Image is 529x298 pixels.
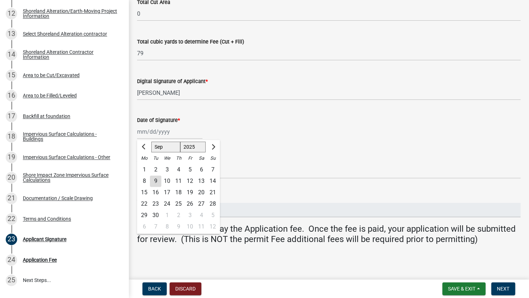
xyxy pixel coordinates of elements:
div: Su [207,153,218,164]
div: 20 [196,187,207,198]
div: Documentation / Scale Drawing [23,196,93,201]
div: 2 [150,164,161,175]
div: 22 [138,198,150,210]
div: Wednesday, September 17, 2025 [161,187,173,198]
div: 5 [184,164,196,175]
div: 24 [161,198,173,210]
div: Saturday, October 4, 2025 [196,210,207,221]
button: Next [491,282,515,295]
div: Th [173,153,184,164]
div: Monday, September 15, 2025 [138,187,150,198]
div: Wednesday, September 3, 2025 [161,164,173,175]
div: 9 [173,221,184,232]
h4: Please click Next to pay the Application fee. Once the fee is paid, your application will be subm... [137,224,520,245]
div: 11 [173,175,184,187]
div: Backfill at foundation [23,114,70,119]
div: Shore Impact Zone Impervious Surface Calculations [23,173,117,183]
div: Thursday, September 25, 2025 [173,198,184,210]
div: 11 [196,221,207,232]
div: Friday, September 19, 2025 [184,187,196,198]
div: 15 [6,70,17,81]
div: Saturday, September 13, 2025 [196,175,207,187]
div: Application Fee [23,257,57,262]
div: Mo [138,153,150,164]
div: Tuesday, September 23, 2025 [150,198,161,210]
div: Thursday, September 18, 2025 [173,187,184,198]
div: 20 [6,172,17,183]
div: Terms and Conditions [23,216,71,221]
div: Shoreland Alteration Contractor Information [23,50,117,60]
div: Wednesday, September 24, 2025 [161,198,173,210]
div: Thursday, October 2, 2025 [173,210,184,221]
div: 7 [207,164,218,175]
div: 12 [184,175,196,187]
div: Tuesday, September 30, 2025 [150,210,161,221]
div: 3 [184,210,196,221]
div: Monday, September 29, 2025 [138,210,150,221]
div: Thursday, September 11, 2025 [173,175,184,187]
div: 30 [150,210,161,221]
span: Back [148,286,161,292]
div: Friday, September 12, 2025 [184,175,196,187]
div: 5 [207,210,218,221]
button: Next month [208,141,217,153]
div: 2 [173,210,184,221]
label: Digital Signature of Applicant [137,79,208,84]
button: Back [142,282,167,295]
div: 6 [138,221,150,232]
div: 8 [161,221,173,232]
div: 17 [161,187,173,198]
div: 27 [196,198,207,210]
div: 25 [6,274,17,286]
div: 22 [6,213,17,225]
div: 14 [6,49,17,60]
div: 23 [150,198,161,210]
button: Discard [170,282,201,295]
div: 28 [207,198,218,210]
div: Tuesday, September 2, 2025 [150,164,161,175]
div: Sunday, September 14, 2025 [207,175,218,187]
div: 12 [207,221,218,232]
input: mm/dd/yyyy [137,124,202,139]
div: 15 [138,187,150,198]
div: 18 [6,131,17,142]
div: Friday, September 5, 2025 [184,164,196,175]
div: Monday, October 6, 2025 [138,221,150,232]
div: 4 [173,164,184,175]
div: Shoreland Alteration/Earth-Moving Project Information [23,9,117,19]
div: Sunday, September 21, 2025 [207,187,218,198]
div: 17 [6,111,17,122]
div: Impervious Surface Calculations - Buildings [23,132,117,142]
div: We [161,153,173,164]
span: Next [497,286,509,292]
div: 14 [207,175,218,187]
div: Friday, October 3, 2025 [184,210,196,221]
div: Sunday, October 12, 2025 [207,221,218,232]
div: Saturday, September 6, 2025 [196,164,207,175]
div: Select Shoreland Alteration contractor [23,31,107,36]
div: 16 [6,90,17,101]
div: Fr [184,153,196,164]
div: 6 [196,164,207,175]
div: 19 [184,187,196,198]
div: Tuesday, September 16, 2025 [150,187,161,198]
div: Tuesday, October 7, 2025 [150,221,161,232]
select: Select year [180,142,206,152]
div: Sunday, September 28, 2025 [207,198,218,210]
label: Total cubic yards to determine Fee (Cut + Fill) [137,40,244,45]
div: 25 [173,198,184,210]
div: Saturday, September 20, 2025 [196,187,207,198]
div: Area to be Filled/Leveled [23,93,77,98]
div: Tu [150,153,161,164]
button: Previous month [140,141,148,153]
select: Select month [151,142,180,152]
div: 10 [184,221,196,232]
div: 3 [161,164,173,175]
div: 21 [6,192,17,204]
div: 23 [6,233,17,245]
div: 21 [207,187,218,198]
div: Applicant Signature [23,237,66,242]
div: 26 [184,198,196,210]
div: 18 [173,187,184,198]
div: Thursday, September 4, 2025 [173,164,184,175]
